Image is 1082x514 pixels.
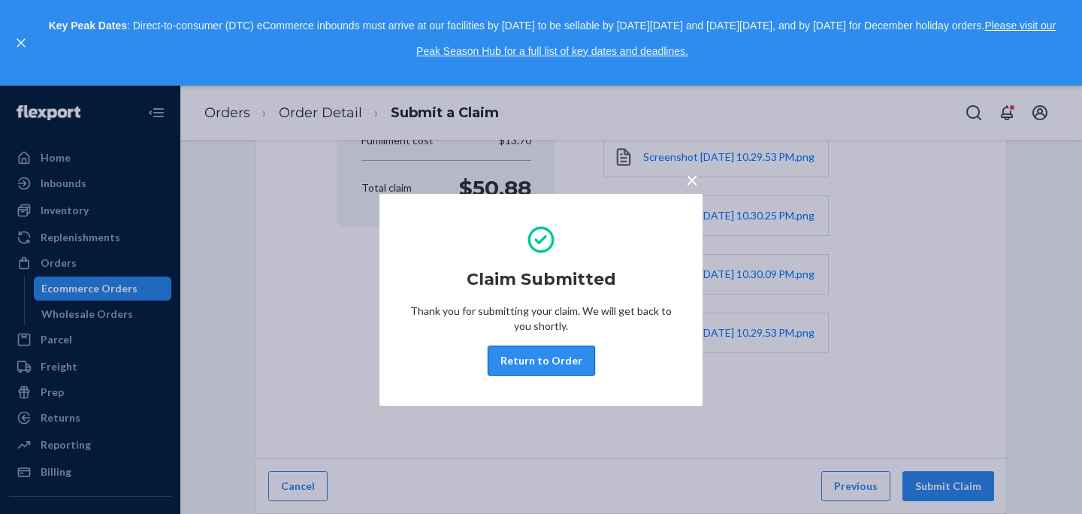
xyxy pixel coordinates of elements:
span: × [686,167,698,192]
button: close, [14,35,29,50]
h2: Claim Submitted [467,268,616,292]
p: Thank you for submitting your claim. We will get back to you shortly. [410,304,672,334]
strong: Key Peak Dates [49,20,127,32]
button: Return to Order [488,346,595,376]
p: : Direct-to-consumer (DTC) eCommerce inbounds must arrive at our facilities by [DATE] to be sella... [36,14,1068,64]
a: Please visit our Peak Season Hub for a full list of key dates and deadlines. [416,20,1056,57]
